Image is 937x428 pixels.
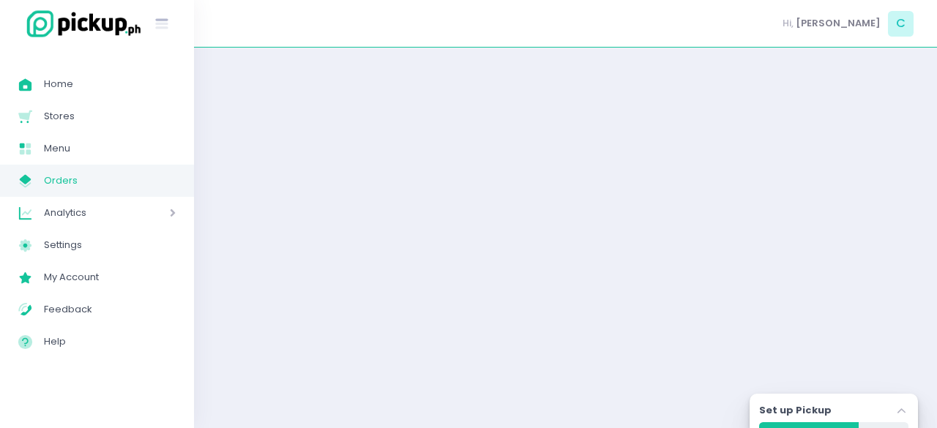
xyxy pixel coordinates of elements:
[44,171,176,190] span: Orders
[44,75,176,94] span: Home
[783,16,794,31] span: Hi,
[44,300,176,319] span: Feedback
[759,403,832,418] label: Set up Pickup
[44,203,128,222] span: Analytics
[44,332,176,351] span: Help
[44,107,176,126] span: Stores
[888,11,914,37] span: C
[44,236,176,255] span: Settings
[44,268,176,287] span: My Account
[18,8,143,40] img: logo
[796,16,881,31] span: [PERSON_NAME]
[44,139,176,158] span: Menu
